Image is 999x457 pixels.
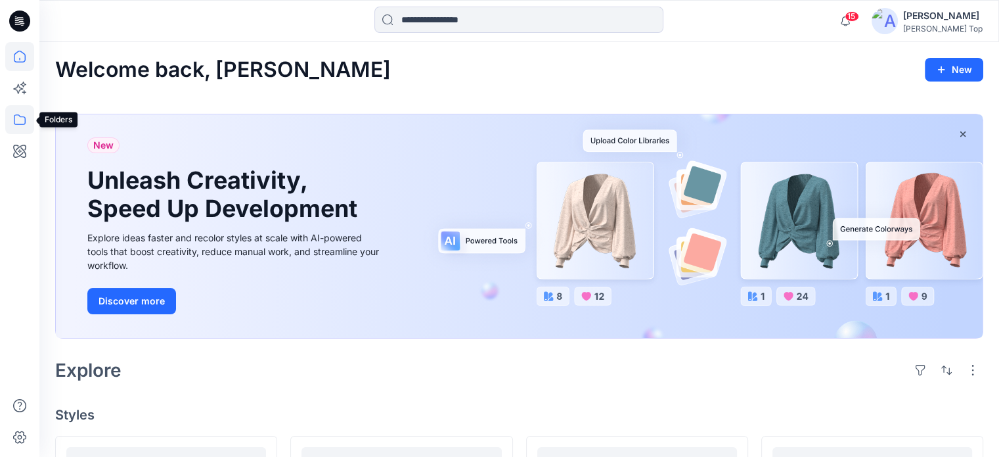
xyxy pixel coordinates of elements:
[87,166,363,223] h1: Unleash Creativity, Speed Up Development
[872,8,898,34] img: avatar
[55,58,391,82] h2: Welcome back, [PERSON_NAME]
[87,288,176,314] button: Discover more
[87,231,383,272] div: Explore ideas faster and recolor styles at scale with AI-powered tools that boost creativity, red...
[87,288,383,314] a: Discover more
[903,8,983,24] div: [PERSON_NAME]
[925,58,983,82] button: New
[55,407,983,423] h4: Styles
[845,11,859,22] span: 15
[55,360,122,381] h2: Explore
[93,137,114,153] span: New
[903,24,983,34] div: [PERSON_NAME] Top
